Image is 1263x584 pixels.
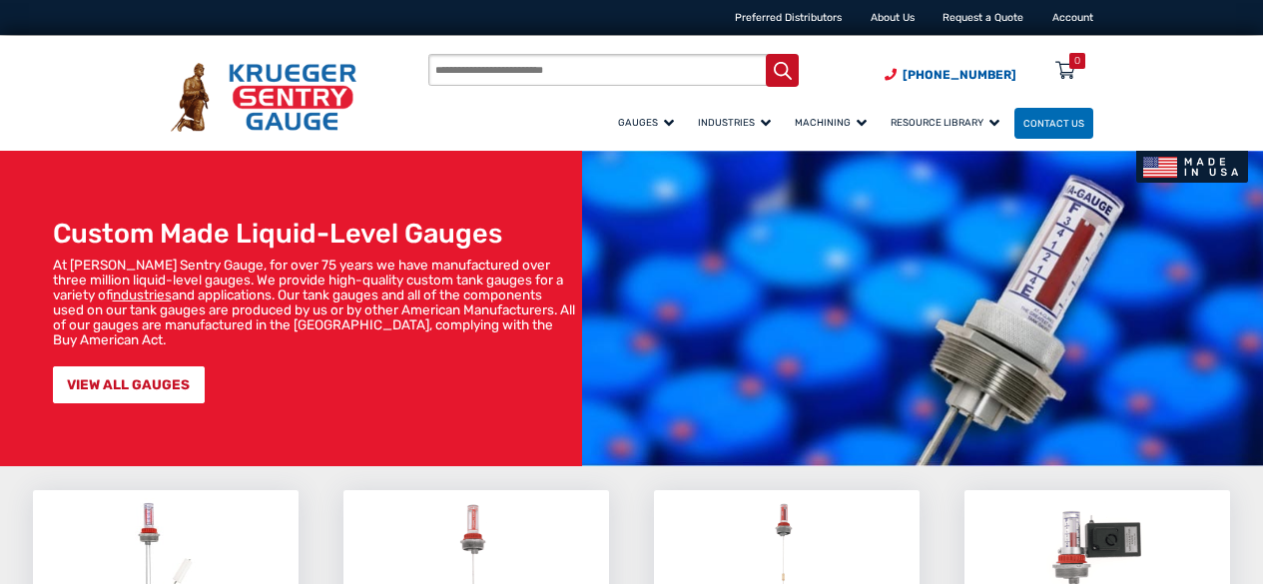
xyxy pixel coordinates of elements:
img: Krueger Sentry Gauge [171,63,356,132]
img: Made In USA [1136,151,1249,183]
img: bg_hero_bannerksentry [582,151,1263,466]
a: Resource Library [882,105,1014,140]
a: About Us [871,11,915,24]
span: [PHONE_NUMBER] [903,68,1016,82]
span: Industries [698,117,771,128]
a: Account [1052,11,1093,24]
span: Resource Library [891,117,999,128]
h1: Custom Made Liquid-Level Gauges [53,218,575,250]
a: Request a Quote [943,11,1023,24]
a: Phone Number (920) 434-8860 [885,66,1016,84]
a: Gauges [609,105,689,140]
div: 0 [1074,53,1080,69]
a: Contact Us [1014,108,1093,139]
p: At [PERSON_NAME] Sentry Gauge, for over 75 years we have manufactured over three million liquid-l... [53,258,575,347]
a: Preferred Distributors [735,11,842,24]
span: Gauges [618,117,674,128]
span: Contact Us [1023,118,1084,129]
a: Industries [689,105,786,140]
a: VIEW ALL GAUGES [53,366,205,403]
span: Machining [795,117,867,128]
a: industries [113,287,172,302]
a: Machining [786,105,882,140]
